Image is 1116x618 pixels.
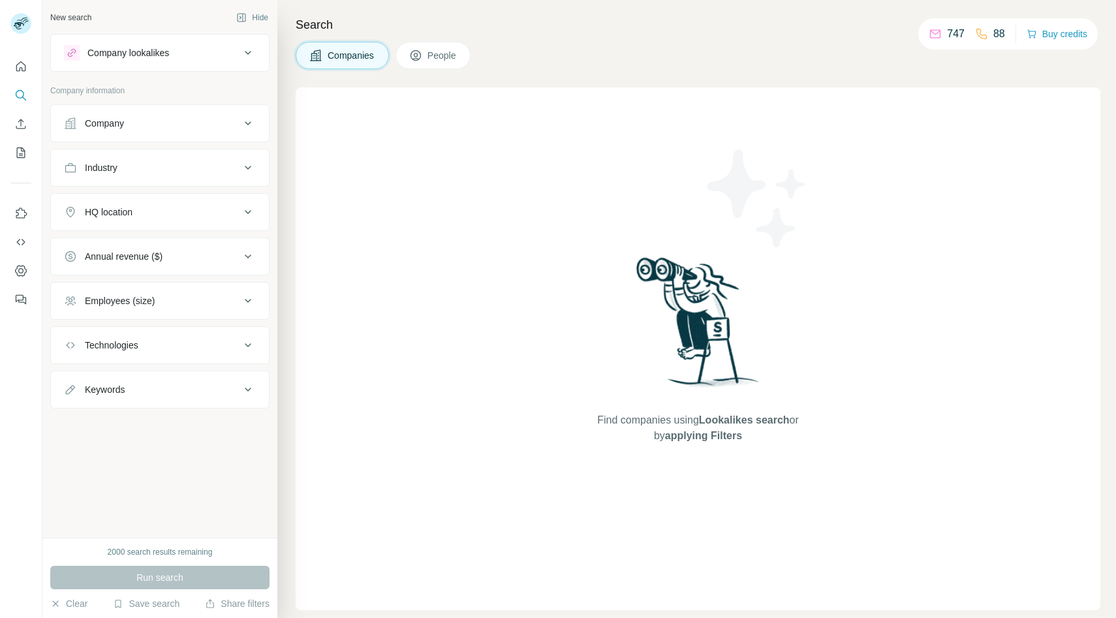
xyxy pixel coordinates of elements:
button: Employees (size) [51,285,269,317]
div: Industry [85,161,117,174]
h4: Search [296,16,1100,34]
button: Clear [50,597,87,610]
p: 747 [947,26,965,42]
button: Quick start [10,55,31,78]
div: 2000 search results remaining [108,546,213,558]
span: Lookalikes search [699,414,790,425]
button: Save search [113,597,179,610]
button: Hide [227,8,277,27]
div: Company [85,117,124,130]
button: Dashboard [10,259,31,283]
button: Use Surfe API [10,230,31,254]
button: Enrich CSV [10,112,31,136]
button: Share filters [205,597,270,610]
p: 88 [993,26,1005,42]
div: Keywords [85,383,125,396]
div: HQ location [85,206,132,219]
button: HQ location [51,196,269,228]
button: Search [10,84,31,107]
div: Technologies [85,339,138,352]
button: Use Surfe on LinkedIn [10,202,31,225]
span: People [427,49,457,62]
button: Industry [51,152,269,183]
button: Annual revenue ($) [51,241,269,272]
div: New search [50,12,91,23]
div: Employees (size) [85,294,155,307]
button: Company [51,108,269,139]
span: Find companies using or by [593,412,802,444]
div: Annual revenue ($) [85,250,163,263]
button: Feedback [10,288,31,311]
img: Surfe Illustration - Stars [698,140,816,257]
div: Company lookalikes [87,46,169,59]
button: Keywords [51,374,269,405]
button: Technologies [51,330,269,361]
p: Company information [50,85,270,97]
button: Company lookalikes [51,37,269,69]
span: applying Filters [665,430,742,441]
button: Buy credits [1027,25,1087,43]
button: My lists [10,141,31,164]
img: Surfe Illustration - Woman searching with binoculars [630,254,766,399]
span: Companies [328,49,375,62]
